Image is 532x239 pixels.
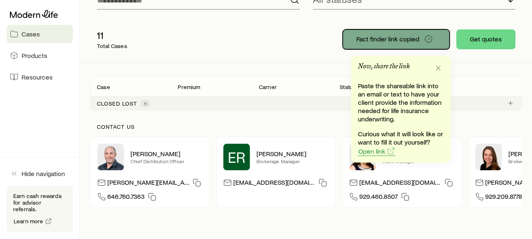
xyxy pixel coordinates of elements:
[7,68,73,86] a: Resources
[14,218,44,224] span: Learn more
[256,150,329,158] p: [PERSON_NAME]
[358,146,395,156] button: Open link
[359,192,398,200] a: Call via Intermedia Unite™
[22,51,47,60] span: Products
[97,43,127,49] p: Total Cases
[349,144,376,170] img: Heather McKee
[228,149,245,165] span: ER
[22,73,53,81] span: Resources
[97,100,137,107] p: Closed lost
[358,129,444,146] p: Curious what it will look like or want to fill it out yourself?
[475,144,502,170] img: Ellen Wall
[131,150,203,158] p: [PERSON_NAME]
[90,76,522,110] div: Client cases
[144,100,147,107] span: 11
[97,84,110,90] p: Case
[97,144,124,170] img: Dan Pierson
[7,46,73,65] a: Products
[13,193,66,212] p: Earn cash rewards for advisor referrals.
[359,178,441,189] p: [EMAIL_ADDRESS][DOMAIN_NAME]
[107,178,189,189] p: [PERSON_NAME][EMAIL_ADDRESS][DOMAIN_NAME]
[107,192,145,200] a: Call via Intermedia Unite™
[178,84,200,90] p: Premium
[7,186,73,232] div: Earn cash rewards for advisor referrals.Learn more
[97,123,515,130] p: Contact us
[259,84,277,90] p: Carrier
[7,164,73,183] button: Hide navigation
[7,25,73,43] a: Cases
[256,158,329,164] p: Brokerage Manager
[358,147,395,155] a: Open link
[356,36,419,42] span: Fact finder link copied
[358,62,409,75] p: Now, share the link
[485,192,522,200] a: Call via Intermedia Unite™
[456,29,515,49] button: Get quotes
[340,84,355,90] p: Status
[22,30,40,38] span: Cases
[343,29,450,49] button: Fact finder link copied
[233,178,315,189] p: [EMAIL_ADDRESS][DOMAIN_NAME]
[358,147,385,154] span: Open link
[131,158,203,164] p: Chief Distribution Officer
[22,169,65,178] span: Hide navigation
[358,81,444,123] p: Paste the shareable link into an email or text to have your client provide the information needed...
[97,29,127,41] p: 11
